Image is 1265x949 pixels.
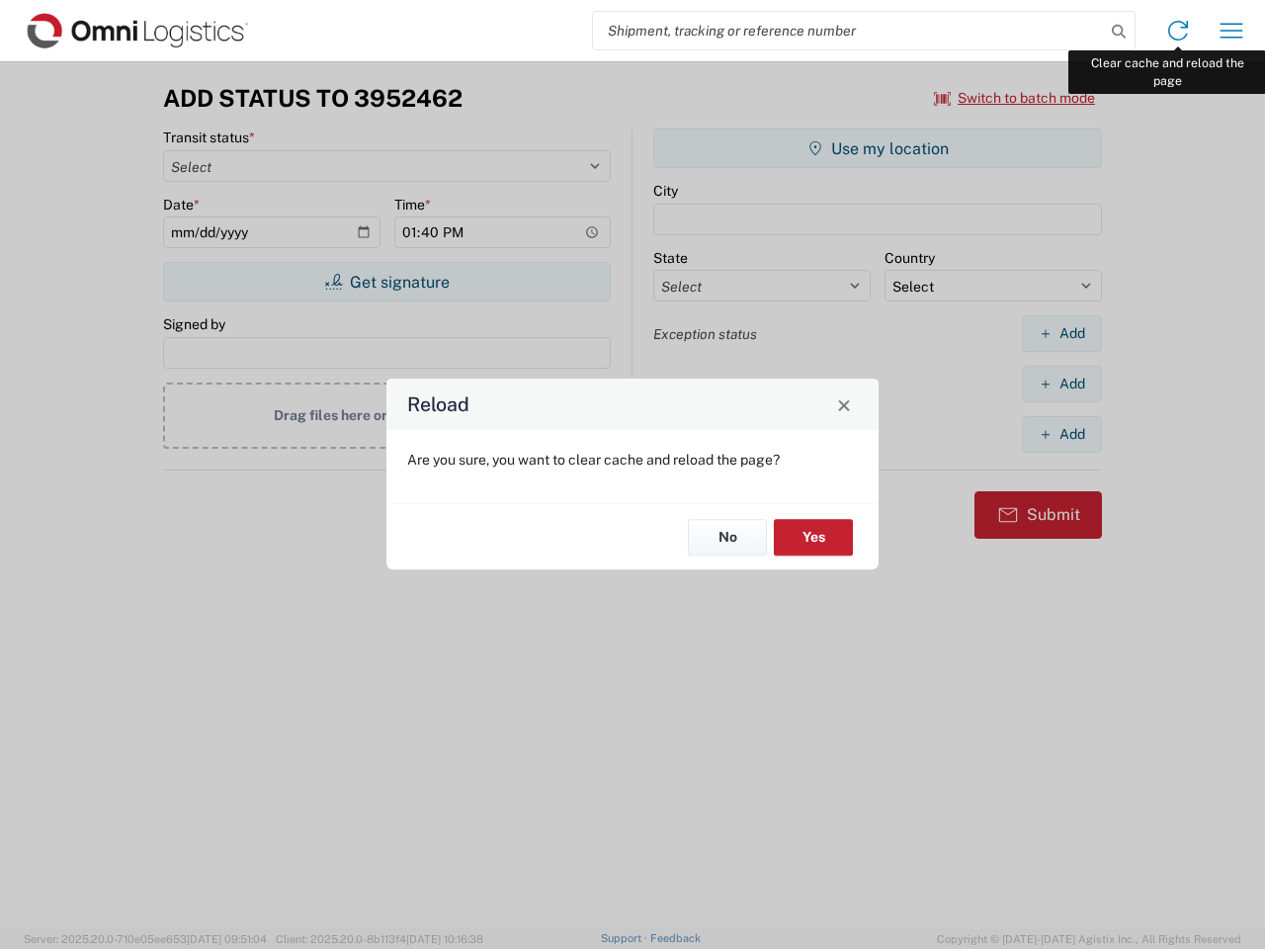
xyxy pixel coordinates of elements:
p: Are you sure, you want to clear cache and reload the page? [407,451,858,469]
input: Shipment, tracking or reference number [593,12,1105,49]
button: Yes [774,519,853,556]
h4: Reload [407,390,469,419]
button: No [688,519,767,556]
button: Close [830,390,858,418]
